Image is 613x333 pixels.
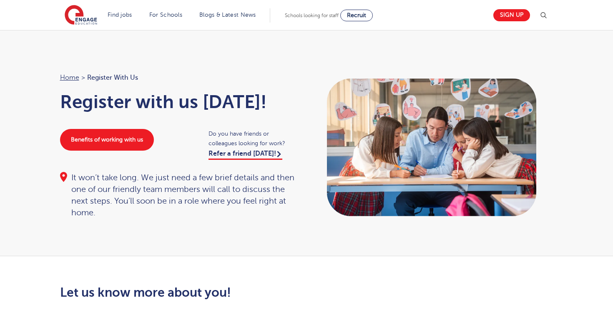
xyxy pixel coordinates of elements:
span: > [81,74,85,81]
div: It won’t take long. We just need a few brief details and then one of our friendly team members wi... [60,172,299,219]
span: Schools looking for staff [285,13,339,18]
h1: Register with us [DATE]! [60,91,299,112]
span: Register with us [87,72,138,83]
a: Recruit [340,10,373,21]
h2: Let us know more about you! [60,285,385,300]
a: Refer a friend [DATE]! [209,150,282,160]
nav: breadcrumb [60,72,299,83]
a: For Schools [149,12,182,18]
a: Blogs & Latest News [199,12,256,18]
a: Benefits of working with us [60,129,154,151]
a: Find jobs [108,12,132,18]
a: Home [60,74,79,81]
span: Recruit [347,12,366,18]
span: Do you have friends or colleagues looking for work? [209,129,298,148]
a: Sign up [493,9,530,21]
img: Engage Education [65,5,97,26]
